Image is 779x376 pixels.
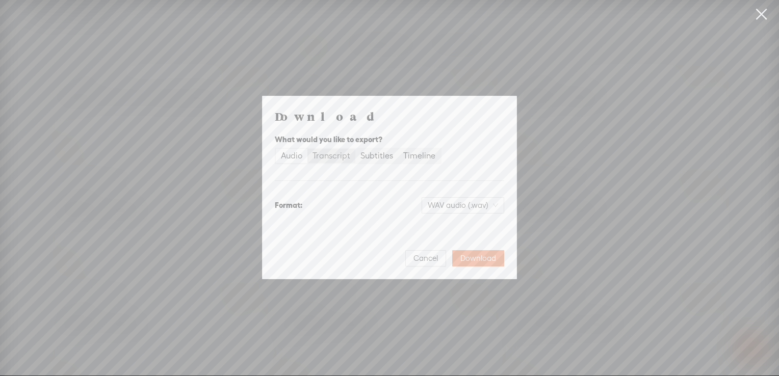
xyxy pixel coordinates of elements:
[428,198,498,213] span: WAV audio (.wav)
[313,149,350,163] div: Transcript
[275,199,302,211] div: Format:
[403,149,435,163] div: Timeline
[405,250,446,266] button: Cancel
[275,109,504,124] h4: Download
[360,149,393,163] div: Subtitles
[460,253,496,263] span: Download
[275,148,442,164] div: segmented control
[413,253,438,263] span: Cancel
[281,149,302,163] div: Audio
[452,250,504,266] button: Download
[275,133,504,146] div: What would you like to export?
